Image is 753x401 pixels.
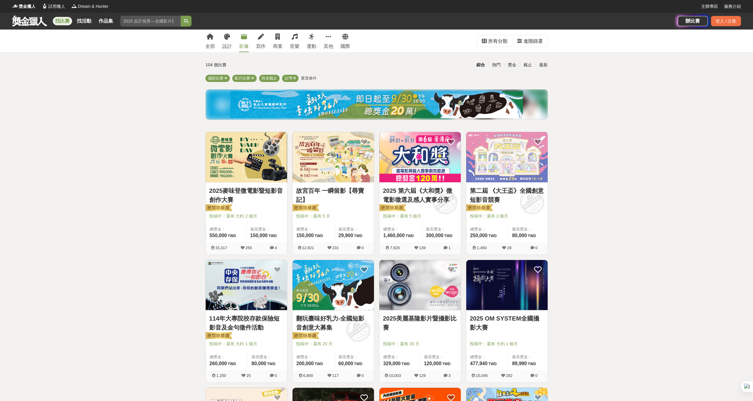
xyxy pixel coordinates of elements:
[210,354,244,360] span: 總獎金：
[701,3,718,10] a: 主辦專區
[512,233,527,238] span: 80,000
[378,204,406,212] img: 老闆娘嚴選
[383,226,419,232] span: 總獎金：
[379,132,461,182] img: Cover Image
[12,3,18,9] img: Logo
[426,233,443,238] span: 300,000
[215,246,227,250] span: 15,317
[293,260,374,311] a: Cover Image
[216,373,226,378] span: 1,250
[245,246,252,250] span: 255
[275,373,277,378] span: 0
[507,246,511,250] span: 29
[448,246,451,250] span: 1
[78,3,108,10] span: Dream & Hunter
[466,260,548,310] img: Cover Image
[383,186,457,204] a: 2025 第六屆《大和獎》微電影徵選及感人實事分享
[470,354,505,360] span: 總獎金：
[383,314,457,332] a: 2025美麗基隆影片暨攝影比賽
[470,341,544,347] span: 投稿中：還有 大約 1 個月
[222,30,232,52] a: 設計
[256,30,266,52] a: 寫作
[307,30,316,52] a: 運動
[206,260,287,311] a: Cover Image
[296,361,314,366] span: 200,000
[470,233,488,238] span: 250,000
[678,16,708,26] a: 辦比賽
[379,260,461,311] a: Cover Image
[332,246,339,250] span: 231
[470,361,488,366] span: 477,940
[296,213,370,219] span: 投稿中：還有 5 天
[284,76,292,80] span: 台灣
[267,362,275,366] span: TWD
[379,260,461,310] img: Cover Image
[239,30,249,52] a: 影像
[205,30,215,52] a: 全部
[296,226,331,232] span: 總獎金：
[256,43,266,50] div: 寫作
[466,132,548,182] img: Cover Image
[354,234,362,238] span: TWD
[419,246,426,250] span: 139
[228,234,236,238] span: TWD
[74,17,94,25] a: 找活動
[338,233,353,238] span: 29,900
[419,373,426,378] span: 129
[448,373,451,378] span: 3
[210,233,227,238] span: 550,000
[296,314,370,332] a: 翻玩臺味好乳力-全國短影音創意大募集
[406,234,414,238] span: TWD
[71,3,77,9] img: Logo
[477,246,487,250] span: 1,450
[290,43,299,50] div: 音樂
[338,361,353,366] span: 60,000
[488,60,504,70] div: 熱門
[120,16,181,27] input: 2025 反詐視界—全國影片競賽
[293,132,374,183] a: Cover Image
[268,234,277,238] span: TWD
[315,234,323,238] span: TWD
[53,17,72,25] a: 找比賽
[12,3,36,10] a: Logo獎金獵人
[293,260,374,310] img: Cover Image
[470,213,544,219] span: 投稿中：還有 3 個月
[338,226,370,232] span: 最高獎金：
[235,76,250,80] span: 影片比賽
[290,30,299,52] a: 音樂
[442,362,450,366] span: TWD
[222,43,232,50] div: 設計
[42,3,65,10] a: Logo試用獵人
[340,30,350,52] a: 國際
[476,373,488,378] span: 15,045
[383,341,457,347] span: 投稿中：還有 20 天
[470,186,544,204] a: 第二屆 《大王盃》全國創意短影音競賽
[338,354,370,360] span: 最高獎金：
[426,226,457,232] span: 最高獎金：
[383,361,401,366] span: 329,000
[307,43,316,50] div: 運動
[303,373,313,378] span: 6,900
[246,373,251,378] span: 25
[230,91,523,118] img: ea6d37ea-8c75-4c97-b408-685919e50f13.jpg
[208,76,223,80] span: 攝影比賽
[444,234,452,238] span: TWD
[470,314,544,332] a: 2025 OM SYSTEM全國攝影大賽
[252,361,266,366] span: 80,000
[465,204,493,212] img: 老闆娘嚴選
[535,246,537,250] span: 0
[209,186,283,204] a: 2025麥味登微電影暨短影音創作大賽
[512,354,544,360] span: 最高獎金：
[711,16,741,26] div: 登入 / 註冊
[301,76,317,80] span: 重置條件
[470,226,505,232] span: 總獎金：
[48,3,65,10] span: 試用獵人
[209,314,283,332] a: 114年大專院校存款保險短影音及金句徵件活動
[291,204,319,212] img: 老闆娘嚴選
[466,260,548,311] a: Cover Image
[524,35,543,47] div: 進階篩選
[528,362,536,366] span: TWD
[204,332,232,340] img: 老闆娘嚴選
[302,246,314,250] span: 12,921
